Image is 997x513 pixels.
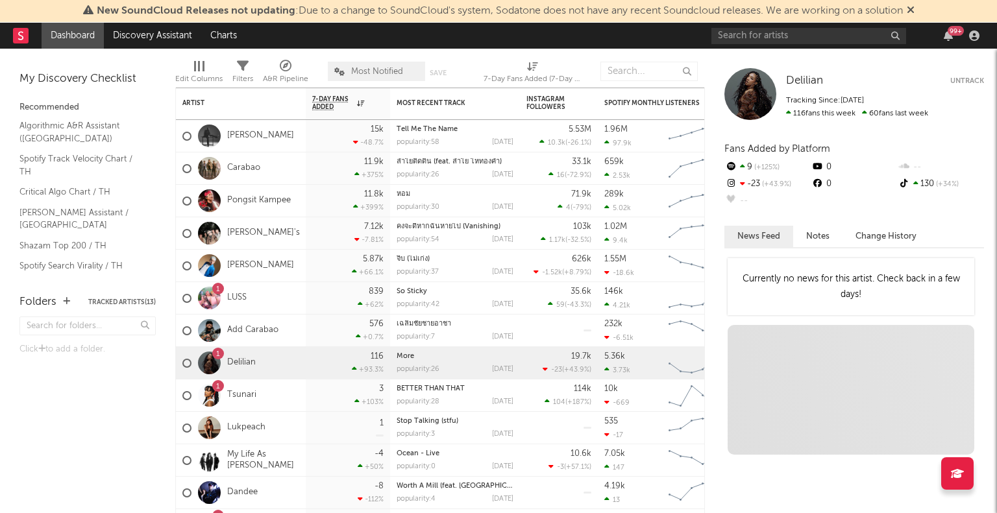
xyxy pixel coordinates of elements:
[484,71,581,87] div: 7-Day Fans Added (7-Day Fans Added)
[227,422,265,433] a: Lukpeach
[227,357,256,368] a: Delilian
[752,164,780,171] span: +125 %
[604,190,624,198] div: 289k
[397,483,534,490] a: Worth A Mill (feat. [GEOGRAPHIC_DATA])
[786,110,855,117] span: 116 fans this week
[175,55,223,93] div: Edit Columns
[371,352,384,361] div: 116
[492,204,513,211] div: [DATE]
[397,99,494,107] div: Most Recent Track
[711,28,906,44] input: Search for artists
[558,203,591,211] div: ( )
[397,366,439,373] div: popularity: 26
[663,120,721,152] svg: Chart title
[492,268,513,276] div: [DATE]
[358,300,384,309] div: +62 %
[397,139,439,146] div: popularity: 58
[944,30,953,41] button: 99+
[397,288,513,295] div: So Sticky
[397,126,458,133] a: Tell Me The Name
[397,320,451,328] a: เฉลิมชัยชายอาชา
[604,139,632,147] div: 97.9k
[364,222,384,231] div: 7.12k
[549,237,565,244] span: 1.17k
[397,171,439,178] div: popularity: 26
[811,176,897,193] div: 0
[604,385,618,393] div: 10k
[604,222,627,231] div: 1.02M
[604,287,623,296] div: 146k
[793,226,843,247] button: Notes
[227,228,300,239] a: [PERSON_NAME]'s
[397,288,427,295] a: So Sticky
[724,159,811,176] div: 9
[663,185,721,217] svg: Chart title
[397,418,513,425] div: Stop Talking (stfu)
[898,176,984,193] div: 130
[263,71,308,87] div: A&R Pipeline
[397,191,410,198] a: หอม
[354,235,384,244] div: -7.81 %
[492,431,513,438] div: [DATE]
[397,333,435,340] div: popularity: 7
[539,138,591,147] div: ( )
[227,195,291,206] a: Pongsit Kampee
[364,158,384,166] div: 11.9k
[364,190,384,198] div: 11.8k
[375,482,384,490] div: -8
[543,365,591,374] div: ( )
[724,176,811,193] div: -23
[786,110,928,117] span: 60 fans last week
[492,463,513,470] div: [DATE]
[397,158,513,165] div: ลำไยติดดิน (feat. ลำไย ไหทองคำ)
[369,287,384,296] div: 839
[663,315,721,347] svg: Chart title
[604,495,620,504] div: 13
[397,495,436,503] div: popularity: 4
[397,483,513,490] div: Worth A Mill (feat. Wilai)
[19,152,143,178] a: Spotify Track Velocity Chart / TH
[397,385,465,392] a: BETTER THAN THAT
[380,419,384,427] div: 1
[19,100,156,115] div: Recommended
[663,412,721,444] svg: Chart title
[557,464,564,471] span: -3
[492,366,513,373] div: [DATE]
[352,268,384,276] div: +66.1 %
[663,152,721,185] svg: Chart title
[898,159,984,176] div: --
[353,203,384,211] div: +399 %
[551,366,562,374] span: -23
[571,287,591,296] div: 35.6k
[227,449,299,471] a: My Life As [PERSON_NAME]
[484,55,581,93] div: 7-Day Fans Added (7-Day Fans Added)
[843,226,929,247] button: Change History
[227,130,294,141] a: [PERSON_NAME]
[397,418,458,425] a: Stop Talking (stfu)
[564,269,589,276] span: +8.79 %
[397,158,502,165] a: ลำไยติดดิน (feat. ลำไย ไหทองคำ)
[663,444,721,477] svg: Chart title
[371,125,384,134] div: 15k
[724,226,793,247] button: News Feed
[604,268,634,277] div: -18.6k
[397,256,430,263] a: จีบ (ไม่เก่ง)
[397,223,513,230] div: คงจะดีหากฉันหายไป (Vanishing)
[397,450,439,457] a: Ocean - Live
[786,75,823,88] a: Delilian
[379,385,384,393] div: 3
[19,206,143,232] a: [PERSON_NAME] Assistant / [GEOGRAPHIC_DATA]
[950,75,984,88] button: Untrack
[397,320,513,328] div: เฉลิมชัยชายอาชา
[397,353,414,360] a: More
[97,6,903,16] span: : Due to a change to SoundCloud's system, Sodatone does not have any recent Soundcloud releases. ...
[397,463,436,470] div: popularity: 0
[492,301,513,308] div: [DATE]
[572,204,589,211] span: -79 %
[567,237,589,244] span: -32.5 %
[397,256,513,263] div: จีบ (ไม่เก่ง)
[19,259,143,273] a: Spotify Search Virality / TH
[948,26,964,36] div: 99 +
[352,365,384,374] div: +93.3 %
[430,69,447,77] button: Save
